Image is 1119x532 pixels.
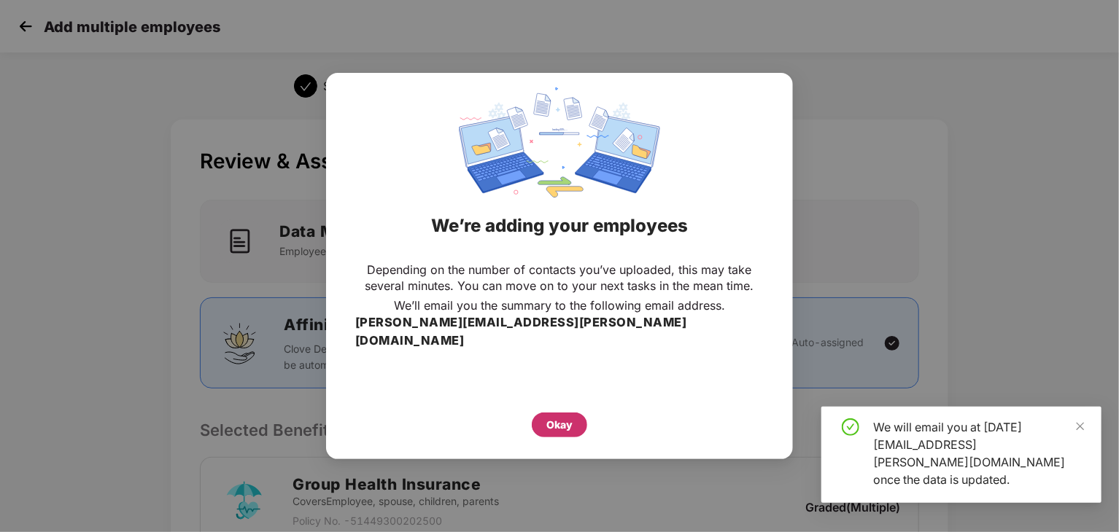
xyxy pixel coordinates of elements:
div: We will email you at [DATE][EMAIL_ADDRESS][PERSON_NAME][DOMAIN_NAME] once the data is updated. [874,418,1084,488]
span: close [1075,421,1085,431]
span: check-circle [842,418,859,436]
img: svg+xml;base64,PHN2ZyBpZD0iRGF0YV9zeW5jaW5nIiB4bWxucz0iaHR0cDovL3d3dy53My5vcmcvMjAwMC9zdmciIHdpZH... [459,87,660,197]
h3: [PERSON_NAME][EMAIL_ADDRESS][PERSON_NAME][DOMAIN_NAME] [355,313,764,351]
div: We’re adding your employees [344,197,775,254]
p: Depending on the number of contacts you’ve uploaded, this may take several minutes. You can move ... [355,262,764,294]
p: We’ll email you the summary to the following email address. [394,297,725,313]
div: Okay [546,417,573,433]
